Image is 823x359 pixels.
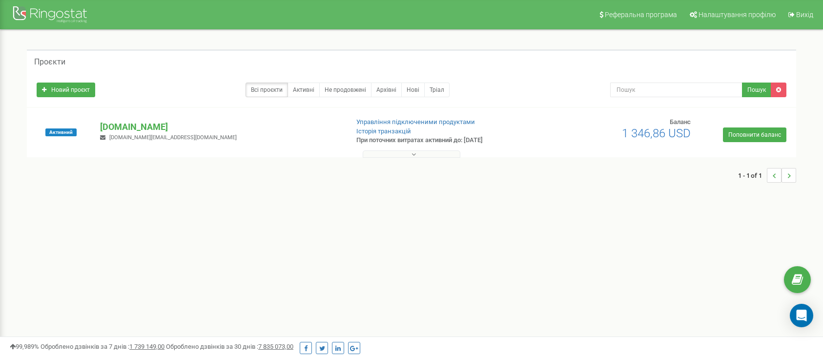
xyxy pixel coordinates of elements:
[738,158,796,192] nav: ...
[100,121,340,133] p: [DOMAIN_NAME]
[622,127,691,140] span: 1 346,86 USD
[699,11,776,19] span: Налаштування профілю
[796,11,813,19] span: Вихід
[790,304,813,327] div: Open Intercom Messenger
[319,83,371,97] a: Не продовжені
[45,128,77,136] span: Активний
[356,127,411,135] a: Історія транзакцій
[610,83,743,97] input: Пошук
[288,83,320,97] a: Активні
[670,118,691,126] span: Баланс
[424,83,450,97] a: Тріал
[166,343,293,350] span: Оброблено дзвінків за 30 днів :
[246,83,288,97] a: Всі проєкти
[371,83,402,97] a: Архівні
[356,136,533,145] p: При поточних витратах активний до: [DATE]
[41,343,165,350] span: Оброблено дзвінків за 7 днів :
[605,11,677,19] span: Реферальна програма
[742,83,771,97] button: Пошук
[10,343,39,350] span: 99,989%
[129,343,165,350] u: 1 739 149,00
[37,83,95,97] a: Новий проєкт
[34,58,65,66] h5: Проєкти
[109,134,237,141] span: [DOMAIN_NAME][EMAIL_ADDRESS][DOMAIN_NAME]
[738,168,767,183] span: 1 - 1 of 1
[258,343,293,350] u: 7 835 073,00
[356,118,475,126] a: Управління підключеними продуктами
[401,83,425,97] a: Нові
[723,127,786,142] a: Поповнити баланс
